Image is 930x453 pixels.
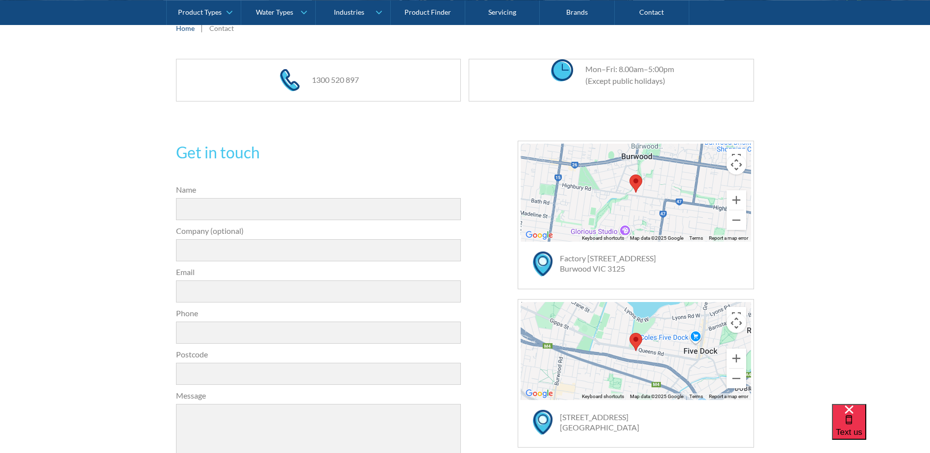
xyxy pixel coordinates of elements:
label: Company (optional) [176,225,461,237]
button: Keyboard shortcuts [582,393,624,400]
label: Email [176,266,461,278]
a: Terms (opens in new tab) [689,235,703,241]
img: map marker icon [533,252,553,277]
div: Water Types [256,8,293,16]
label: Message [176,390,461,402]
img: map marker icon [533,410,553,435]
a: Report a map error [709,235,748,241]
div: | [200,22,204,34]
div: Map pin [629,175,642,193]
button: Keyboard shortcuts [582,235,624,242]
button: Zoom in [727,190,746,210]
label: Postcode [176,349,461,360]
div: Industries [334,8,364,16]
span: Map data ©2025 Google [630,235,683,241]
button: Map camera controls [727,155,746,175]
img: phone icon [280,69,300,91]
button: Toggle fullscreen view [727,307,746,327]
button: Zoom in [727,349,746,368]
div: Mon–Fri: 8.00am–5:00pm (Except public holidays) [576,63,674,87]
button: Toggle fullscreen view [727,149,746,168]
button: Zoom out [727,369,746,388]
div: Contact [209,23,234,33]
label: Name [176,184,461,196]
img: clock icon [551,59,573,81]
a: Home [176,23,195,33]
a: 1300 520 897 [312,75,359,84]
a: Open this area in Google Maps (opens a new window) [523,229,555,242]
div: Map pin [629,333,642,351]
a: Open this area in Google Maps (opens a new window) [523,387,555,400]
iframe: podium webchat widget bubble [832,404,930,453]
img: Google [523,387,555,400]
a: Terms (opens in new tab) [689,394,703,399]
h2: Get in touch [176,141,461,164]
div: Product Types [178,8,222,16]
label: Phone [176,307,461,319]
button: Zoom out [727,210,746,230]
span: Map data ©2025 Google [630,394,683,399]
a: Report a map error [709,394,748,399]
button: Map camera controls [727,313,746,333]
img: Google [523,229,555,242]
a: [STREET_ADDRESS][GEOGRAPHIC_DATA] [560,412,639,432]
a: Factory [STREET_ADDRESS]Burwood VIC 3125 [560,253,656,273]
